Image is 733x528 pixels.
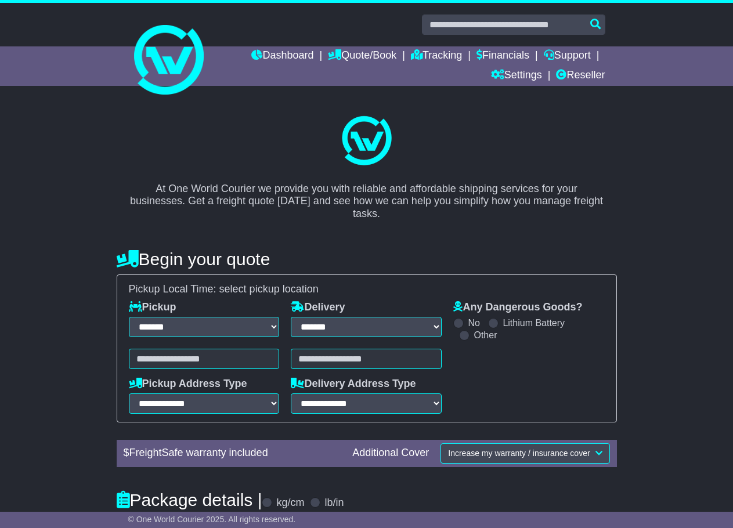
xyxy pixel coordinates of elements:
a: Financials [476,46,529,66]
label: Pickup [129,301,176,314]
span: select pickup location [219,283,319,295]
p: At One World Courier we provide you with reliable and affordable shipping services for your busin... [128,170,605,220]
label: kg/cm [276,497,304,509]
a: Quote/Book [328,46,396,66]
label: Pickup Address Type [129,378,247,390]
label: No [468,317,479,328]
span: © One World Courier 2025. All rights reserved. [128,515,296,524]
label: Delivery Address Type [291,378,416,390]
div: $ FreightSafe warranty included [118,447,347,460]
div: Additional Cover [346,447,435,460]
a: Support [544,46,591,66]
label: lb/in [324,497,344,509]
a: Dashboard [251,46,313,66]
a: Settings [491,66,542,86]
a: Tracking [411,46,462,66]
label: Lithium Battery [503,317,565,328]
a: Reseller [556,66,605,86]
h4: Begin your quote [117,249,617,269]
button: Increase my warranty / insurance cover [440,443,609,464]
label: Any Dangerous Goods? [453,301,582,314]
div: Pickup Local Time: [123,283,611,296]
label: Delivery [291,301,345,314]
label: Other [474,330,497,341]
h4: Package details | [117,490,262,509]
span: Increase my warranty / insurance cover [448,449,590,458]
img: One World Courier Logo - great freight rates [337,112,395,170]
